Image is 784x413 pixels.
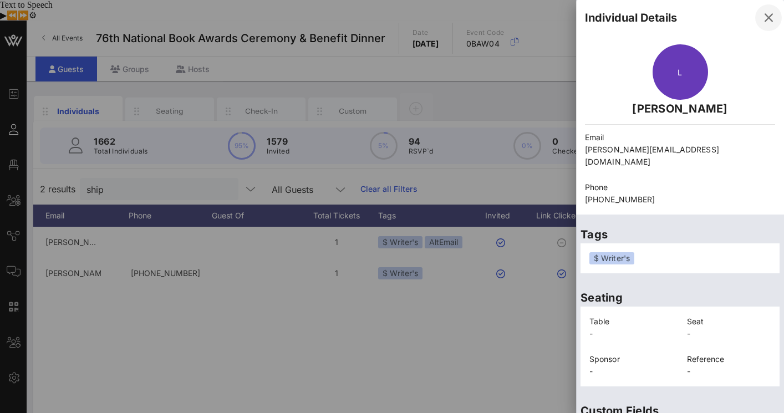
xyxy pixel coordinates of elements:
[589,353,674,365] p: Sponsor
[585,131,775,144] p: Email
[678,68,682,77] span: L
[585,100,775,118] p: [PERSON_NAME]
[585,193,775,206] p: [PHONE_NUMBER]
[585,9,677,26] div: Individual Details
[687,328,771,340] p: -
[589,252,634,264] div: $ Writer's
[589,315,674,328] p: Table
[585,181,775,193] p: Phone
[589,328,674,340] p: -
[581,226,780,243] p: Tags
[585,144,775,168] p: [PERSON_NAME][EMAIL_ADDRESS][DOMAIN_NAME]
[581,289,780,307] p: Seating
[687,315,771,328] p: Seat
[687,365,771,378] p: -
[589,365,674,378] p: -
[687,353,771,365] p: Reference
